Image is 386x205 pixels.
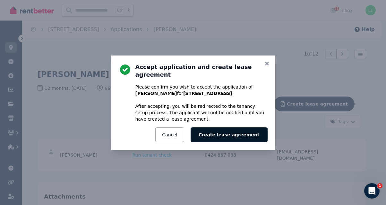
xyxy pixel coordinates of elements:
p: Please confirm you wish to accept the application of for . After accepting, you will be redirecte... [135,84,268,122]
iframe: Intercom live chat [364,183,380,199]
button: Create lease agreement [191,127,268,142]
b: [PERSON_NAME] [135,91,177,96]
span: 1 [377,183,382,188]
button: Cancel [155,127,184,142]
h3: Accept application and create lease agreement [135,63,268,79]
b: [STREET_ADDRESS] [183,91,232,96]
